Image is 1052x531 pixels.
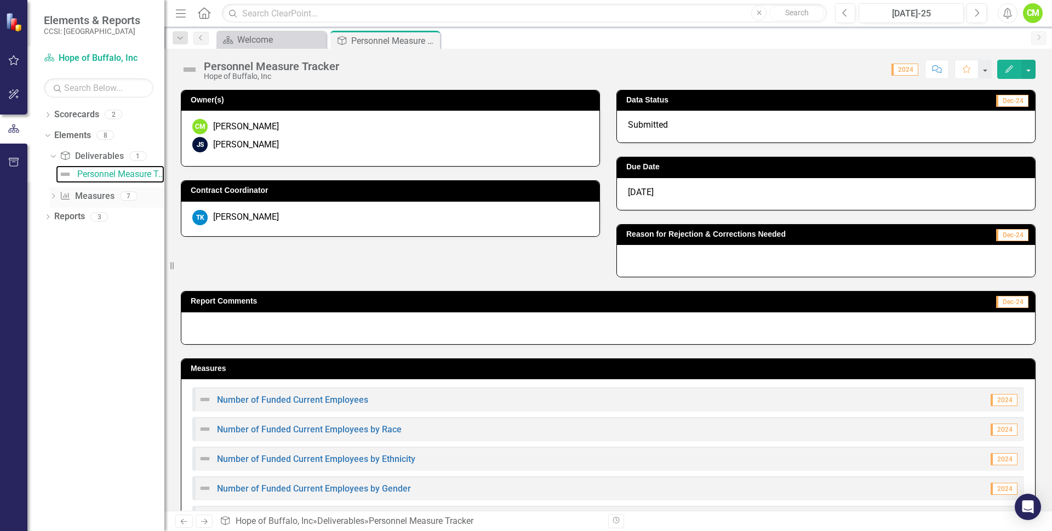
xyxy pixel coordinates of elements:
[891,64,918,76] span: 2024
[105,110,122,119] div: 2
[120,191,138,201] div: 7
[192,137,208,152] div: JS
[628,187,654,197] span: [DATE]
[769,5,824,21] button: Search
[44,27,140,36] small: CCSI: [GEOGRAPHIC_DATA]
[77,169,164,179] div: Personnel Measure Tracker
[191,96,594,104] h3: Owner(s)
[191,186,594,195] h3: Contract Coordinator
[220,515,600,528] div: » »
[54,109,99,121] a: Scorecards
[217,454,415,464] a: Number of Funded Current Employees by Ethnicity
[96,131,114,140] div: 8
[59,168,72,181] img: Not Defined
[44,14,140,27] span: Elements & Reports
[181,61,198,78] img: Not Defined
[785,8,809,17] span: Search
[369,516,473,526] div: Personnel Measure Tracker
[198,482,211,495] img: Not Defined
[90,212,108,221] div: 3
[198,422,211,436] img: Not Defined
[991,453,1017,465] span: 2024
[60,150,123,163] a: Deliverables
[192,210,208,225] div: TK
[991,483,1017,495] span: 2024
[996,296,1028,308] span: Dec-24
[60,190,114,203] a: Measures
[213,121,279,133] div: [PERSON_NAME]
[44,52,153,65] a: Hope of Buffalo, Inc
[219,33,323,47] a: Welcome
[217,424,402,435] a: Number of Funded Current Employees by Race
[191,297,749,305] h3: Report Comments
[191,364,1030,373] h3: Measures
[351,34,437,48] div: Personnel Measure Tracker
[628,119,668,130] span: Submitted
[129,151,147,161] div: 1
[991,394,1017,406] span: 2024
[236,516,313,526] a: Hope of Buffalo, Inc
[192,119,208,134] div: CM
[198,393,211,406] img: Not Defined
[54,210,85,223] a: Reports
[44,78,153,98] input: Search Below...
[213,139,279,151] div: [PERSON_NAME]
[862,7,960,20] div: [DATE]-25
[54,129,91,142] a: Elements
[198,452,211,465] img: Not Defined
[204,60,339,72] div: Personnel Measure Tracker
[626,163,1030,171] h3: Due Date
[626,96,851,104] h3: Data Status
[996,229,1028,241] span: Dec-24
[996,95,1028,107] span: Dec-24
[237,33,323,47] div: Welcome
[991,424,1017,436] span: 2024
[222,4,827,23] input: Search ClearPoint...
[1015,494,1041,520] div: Open Intercom Messenger
[626,230,959,238] h3: Reason for Rejection & Corrections Needed
[56,165,164,183] a: Personnel Measure Tracker
[204,72,339,81] div: Hope of Buffalo, Inc
[213,211,279,224] div: [PERSON_NAME]
[5,13,25,32] img: ClearPoint Strategy
[1023,3,1043,23] button: CM
[317,516,364,526] a: Deliverables
[859,3,964,23] button: [DATE]-25
[217,395,368,405] a: Number of Funded Current Employees
[217,483,411,494] a: Number of Funded Current Employees by Gender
